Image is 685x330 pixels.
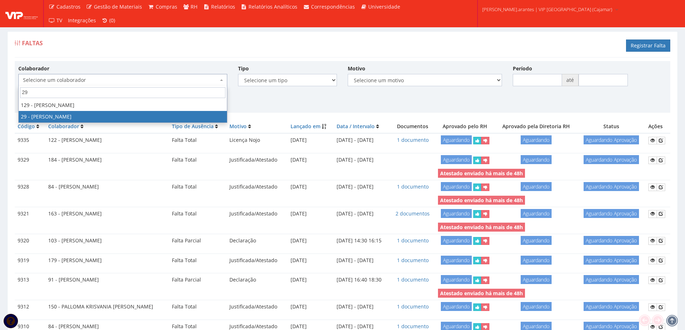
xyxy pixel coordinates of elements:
span: Relatórios Analíticos [248,3,297,10]
strong: Atestado enviado há mais de 48h [440,197,523,204]
label: Colaborador [18,65,49,72]
td: [DATE] [288,254,334,267]
span: Universidade [368,3,400,10]
span: Aguardando [441,155,472,164]
td: [DATE] 16:40 18:30 [334,273,390,287]
td: [DATE] [288,133,334,147]
td: Justificada/Atestado [227,180,288,194]
td: Falta Total [169,254,227,267]
span: Aguardando [521,302,552,311]
td: 184 - [PERSON_NAME] [45,153,169,167]
a: 1 documento [397,276,429,283]
a: Integrações [65,14,99,27]
th: Aprovado pelo RH [435,120,495,133]
span: [PERSON_NAME].arantes | VIP [GEOGRAPHIC_DATA] (Cajamar) [482,6,612,13]
a: Data / Intervalo [337,123,375,130]
th: Aprovado pela Diretoria RH [495,120,577,133]
td: [DATE] [288,300,334,314]
td: [DATE] - [DATE] [334,133,390,147]
a: (0) [99,14,118,27]
td: [DATE] - [DATE] [334,300,390,314]
td: 9328 [15,180,45,194]
td: [DATE] [288,153,334,167]
span: Aguardando [441,182,472,191]
a: TV [46,14,65,27]
td: 9321 [15,207,45,220]
a: Motivo [229,123,247,130]
td: Declaração [227,273,288,287]
span: Aguardando Aprovação [584,182,639,191]
td: 84 - [PERSON_NAME] [45,180,169,194]
span: Aguardando Aprovação [584,256,639,265]
span: Gestão de Materiais [94,3,142,10]
td: Falta Parcial [169,273,227,287]
a: Tipo de Ausência [172,123,214,130]
td: Justificada/Atestado [227,153,288,167]
span: Aguardando Aprovação [584,275,639,284]
strong: Atestado enviado há mais de 48h [440,170,523,177]
td: Falta Total [169,153,227,167]
li: 129 - [PERSON_NAME] [19,99,227,111]
span: Aguardando [441,275,472,284]
td: [DATE] [288,234,334,247]
td: [DATE] [288,207,334,220]
span: Aguardando [521,209,552,218]
a: 1 documento [397,237,429,244]
span: Aguardando Aprovação [584,236,639,245]
td: [DATE] - [DATE] [334,180,390,194]
span: (0) [109,17,115,24]
span: Aguardando [441,209,472,218]
td: 103 - [PERSON_NAME] [45,234,169,247]
span: Relatórios [211,3,235,10]
span: Aguardando [521,135,552,144]
a: Registrar Falta [626,39,670,52]
img: logo [5,8,38,19]
span: TV [56,17,62,24]
span: Aguardando [521,275,552,284]
td: 9320 [15,234,45,247]
a: 1 documento [397,183,429,190]
td: [DATE] - [DATE] [334,153,390,167]
span: Cadastros [56,3,81,10]
a: 1 documento [397,303,429,310]
label: Período [513,65,532,72]
a: 2 documentos [396,210,430,217]
td: Justificada/Atestado [227,300,288,314]
td: Falta Total [169,300,227,314]
td: [DATE] [288,180,334,194]
th: Ações [645,120,670,133]
th: Documentos [391,120,435,133]
span: Aguardando Aprovação [584,302,639,311]
span: até [562,74,579,86]
label: Tipo [238,65,249,72]
td: 122 - [PERSON_NAME] [45,133,169,147]
span: Aguardando Aprovação [584,155,639,164]
span: Aguardando [441,135,472,144]
strong: Atestado enviado há mais de 48h [440,290,523,297]
td: 9335 [15,133,45,147]
a: Lançado em [291,123,320,130]
span: Correspondências [311,3,355,10]
td: 9312 [15,300,45,314]
td: [DATE] - [DATE] [334,254,390,267]
a: 1 documento [397,136,429,143]
td: Falta Parcial [169,234,227,247]
td: 179 - [PERSON_NAME] [45,254,169,267]
td: 9329 [15,153,45,167]
a: Código [18,123,35,130]
span: Compras [156,3,177,10]
span: Aguardando [441,302,472,311]
td: [DATE] - [DATE] [334,207,390,220]
a: 1 documento [397,323,429,330]
span: Aguardando Aprovação [584,135,639,144]
td: 91 - [PERSON_NAME] [45,273,169,287]
td: [DATE] 14:30 16:15 [334,234,390,247]
td: 9313 [15,273,45,287]
label: Motivo [348,65,365,72]
span: Selecione um colaborador [23,76,218,84]
td: Falta Total [169,133,227,147]
span: Aguardando [521,182,552,191]
a: Colaborador [48,123,79,130]
span: Aguardando [521,236,552,245]
td: Falta Total [169,207,227,220]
